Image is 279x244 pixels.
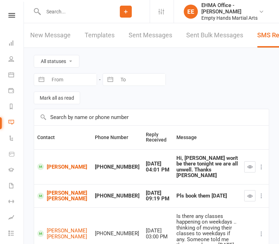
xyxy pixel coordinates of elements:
[95,164,139,170] div: [PHONE_NUMBER]
[92,126,143,149] th: Phone Number
[201,15,259,21] div: Empty Hands Martial Arts
[129,23,172,48] a: Sent Messages
[146,196,170,202] div: 09:19 PM
[146,190,170,196] div: [DATE]
[176,155,238,179] div: Hi, [PERSON_NAME] won't be there tonight we are all unwell. Thanks [PERSON_NAME]
[8,36,24,52] a: Dashboard
[146,234,170,240] div: 03:00 PM
[41,7,102,17] input: Search...
[8,147,24,163] a: Product Sales
[176,193,238,199] div: Pls book them [DATE]
[95,231,139,237] div: [PHONE_NUMBER]
[143,126,173,149] th: Reply Received
[8,83,24,99] a: Payments
[34,92,80,104] button: Mark all as read
[85,23,115,48] a: Templates
[146,167,170,173] div: 04:01 PM
[201,2,259,15] div: EHMA Office - [PERSON_NAME]
[37,163,89,170] a: [PERSON_NAME]
[146,228,170,234] div: [DATE]
[117,74,166,86] input: To
[34,126,92,149] th: Contact
[8,68,24,83] a: Calendar
[173,126,241,149] th: Message
[48,74,97,86] input: From
[184,5,198,19] div: EE
[34,109,269,125] input: Search by name or phone number
[37,190,89,202] a: [PERSON_NAME] [PERSON_NAME]
[8,99,24,115] a: Reports
[30,23,71,48] a: New Message
[95,193,139,199] div: [PHONE_NUMBER]
[8,210,24,226] a: Assessments
[8,52,24,68] a: People
[146,161,170,167] div: [DATE]
[186,23,243,48] a: Sent Bulk Messages
[37,228,89,239] a: [PERSON_NAME] [PERSON_NAME]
